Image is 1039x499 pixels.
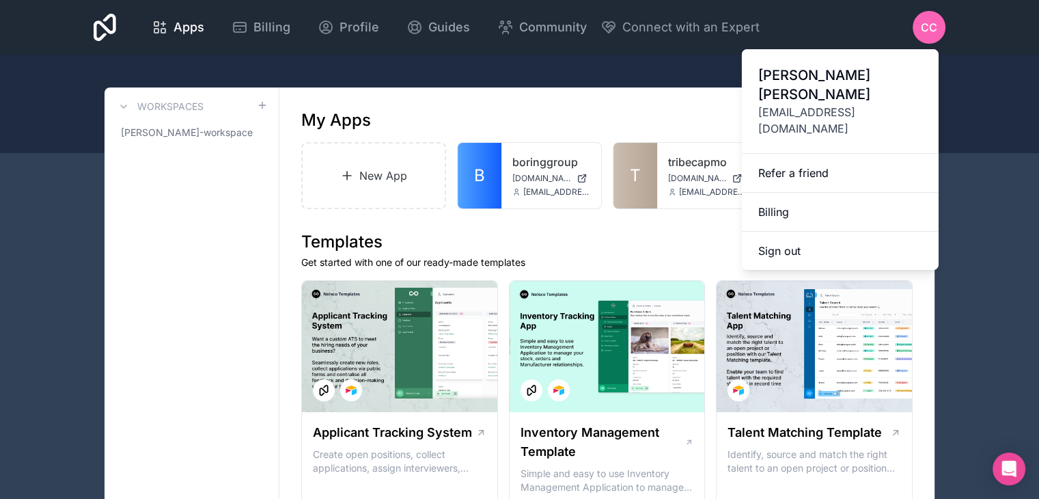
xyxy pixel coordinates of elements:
[428,18,470,37] span: Guides
[115,120,268,145] a: [PERSON_NAME]-workspace
[668,173,727,184] span: [DOMAIN_NAME]
[742,193,939,232] a: Billing
[396,12,481,42] a: Guides
[523,187,590,198] span: [EMAIL_ADDRESS][DOMAIN_NAME]
[141,12,215,42] a: Apps
[221,12,301,42] a: Billing
[742,232,939,270] button: Sign out
[474,165,485,187] span: B
[758,104,922,137] span: [EMAIL_ADDRESS][DOMAIN_NAME]
[728,423,882,442] h1: Talent Matching Template
[742,154,939,193] a: Refer a friend
[921,19,937,36] span: CC
[301,231,913,253] h1: Templates
[553,385,564,396] img: Airtable Logo
[613,143,657,208] a: T
[512,173,571,184] span: [DOMAIN_NAME]
[993,453,1025,485] div: Open Intercom Messenger
[301,109,371,131] h1: My Apps
[174,18,204,37] span: Apps
[733,385,744,396] img: Airtable Logo
[301,142,446,209] a: New App
[521,423,684,461] h1: Inventory Management Template
[340,18,379,37] span: Profile
[486,12,598,42] a: Community
[115,98,204,115] a: Workspaces
[622,18,760,37] span: Connect with an Expert
[728,448,901,475] p: Identify, source and match the right talent to an open project or position with our Talent Matchi...
[600,18,760,37] button: Connect with an Expert
[121,126,253,139] span: [PERSON_NAME]-workspace
[313,423,472,442] h1: Applicant Tracking System
[758,66,922,104] span: [PERSON_NAME] [PERSON_NAME]
[307,12,390,42] a: Profile
[458,143,501,208] a: B
[668,154,746,170] a: tribecapmo
[630,165,641,187] span: T
[512,154,590,170] a: boringgroup
[346,385,357,396] img: Airtable Logo
[253,18,290,37] span: Billing
[679,187,746,198] span: [EMAIL_ADDRESS][DOMAIN_NAME]
[519,18,587,37] span: Community
[137,100,204,113] h3: Workspaces
[521,467,694,494] p: Simple and easy to use Inventory Management Application to manage your stock, orders and Manufact...
[668,173,746,184] a: [DOMAIN_NAME]
[313,448,486,475] p: Create open positions, collect applications, assign interviewers, centralise candidate feedback a...
[512,173,590,184] a: [DOMAIN_NAME]
[301,256,913,269] p: Get started with one of our ready-made templates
